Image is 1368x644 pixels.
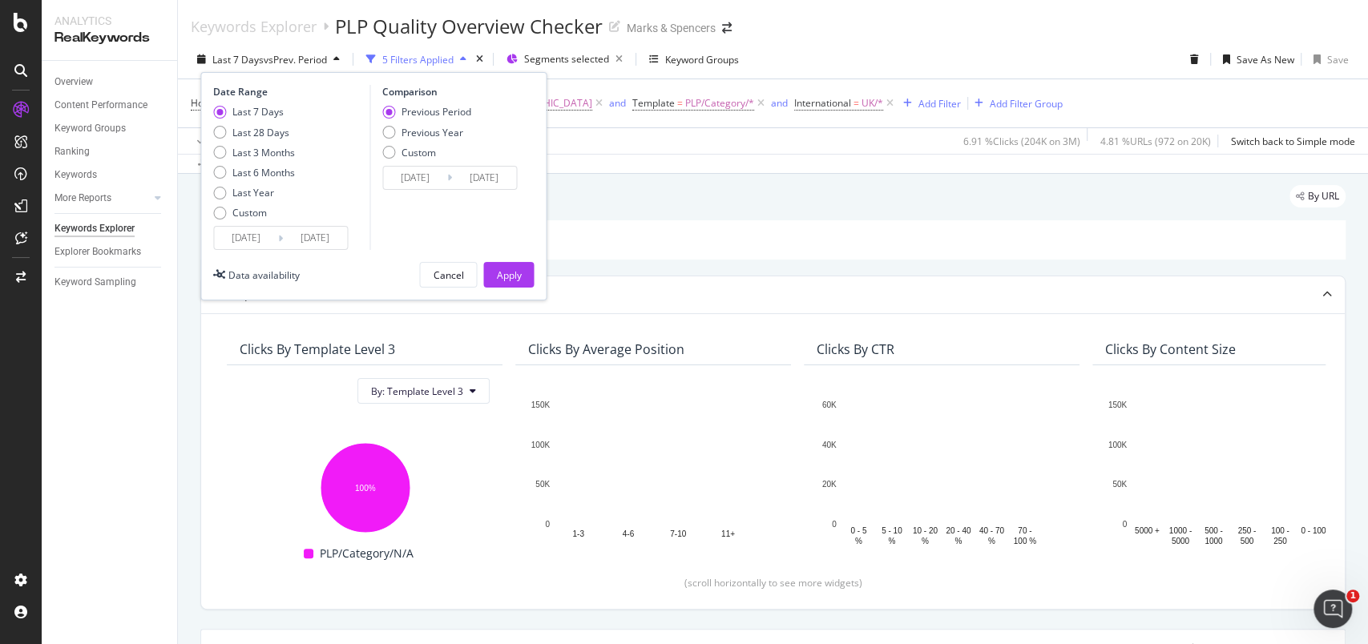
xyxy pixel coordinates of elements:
[54,74,93,91] div: Overview
[832,520,837,529] text: 0
[382,53,454,66] div: 5 Filters Applied
[191,96,212,110] span: Host
[383,167,447,189] input: Start Date
[240,341,395,357] div: Clicks By Template Level 3
[979,526,1005,535] text: 40 - 70
[371,384,463,398] span: By: Template Level 3
[496,268,521,282] div: Apply
[572,529,584,537] text: 1-3
[232,186,274,199] div: Last Year
[888,536,895,545] text: %
[721,529,735,537] text: 11+
[264,53,327,66] span: vs Prev. Period
[954,536,962,545] text: %
[214,227,278,249] input: Start Date
[213,146,295,159] div: Last 3 Months
[528,341,684,357] div: Clicks By Average Position
[531,440,551,449] text: 100K
[1169,526,1192,535] text: 1000 -
[1108,400,1128,409] text: 150K
[240,435,490,534] svg: A chart.
[1231,135,1355,148] div: Switch back to Simple mode
[922,536,929,545] text: %
[191,18,317,35] a: Keywords Explorer
[535,480,550,489] text: 50K
[54,274,136,291] div: Keyword Sampling
[335,13,603,40] div: PLP Quality Overview Checker
[643,46,745,72] button: Keyword Groups
[213,85,365,99] div: Date Range
[54,13,164,29] div: Analytics
[382,105,471,119] div: Previous Period
[1237,53,1294,66] div: Save As New
[1273,536,1287,545] text: 250
[1289,185,1346,207] div: legacy label
[1271,526,1289,535] text: 100 -
[685,92,754,115] span: PLP/Category/*
[232,146,295,159] div: Last 3 Months
[191,46,346,72] button: Last 7 DaysvsPrev. Period
[1307,46,1349,72] button: Save
[382,126,471,139] div: Previous Year
[1308,191,1339,201] span: By URL
[382,146,471,159] div: Custom
[419,262,477,288] button: Cancel
[320,544,414,563] span: PLP/Category/N/A
[946,526,971,535] text: 20 - 40
[232,206,267,219] div: Custom
[213,166,295,179] div: Last 6 Months
[54,274,166,291] a: Keyword Sampling
[817,396,1067,547] svg: A chart.
[545,520,550,529] text: 0
[882,526,902,535] text: 5 - 10
[1327,53,1349,66] div: Save
[54,167,166,183] a: Keywords
[1112,480,1127,489] text: 50K
[402,126,463,139] div: Previous Year
[632,96,675,110] span: Template
[609,95,626,111] button: and
[531,400,551,409] text: 150K
[627,20,716,36] div: Marks & Spencers
[623,529,635,537] text: 4-6
[283,227,347,249] input: End Date
[524,52,609,66] span: Segments selected
[213,105,295,119] div: Last 7 Days
[228,268,300,282] div: Data availability
[212,53,264,66] span: Last 7 Days
[54,97,166,114] a: Content Performance
[54,190,111,207] div: More Reports
[1018,526,1031,535] text: 70 -
[771,95,788,111] button: and
[355,483,376,492] text: 100%
[213,186,295,199] div: Last Year
[213,126,295,139] div: Last 28 Days
[54,120,126,137] div: Keyword Groups
[357,378,490,404] button: By: Template Level 3
[54,220,135,237] div: Keywords Explorer
[822,400,837,409] text: 60K
[213,206,295,219] div: Custom
[232,166,295,179] div: Last 6 Months
[1217,46,1294,72] button: Save As New
[54,97,147,114] div: Content Performance
[988,536,995,545] text: %
[1301,526,1326,535] text: 0 - 100
[232,105,284,119] div: Last 7 Days
[1314,590,1352,628] iframe: Intercom live chat
[402,146,436,159] div: Custom
[822,440,837,449] text: 40K
[191,128,237,154] button: Apply
[794,96,851,110] span: International
[1172,536,1190,545] text: 5000
[722,22,732,34] div: arrow-right-arrow-left
[1100,135,1211,148] div: 4.81 % URLs ( 972 on 20K )
[1135,526,1160,535] text: 5000 +
[54,120,166,137] a: Keyword Groups
[1205,536,1223,545] text: 1000
[54,244,166,260] a: Explorer Bookmarks
[382,85,522,99] div: Comparison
